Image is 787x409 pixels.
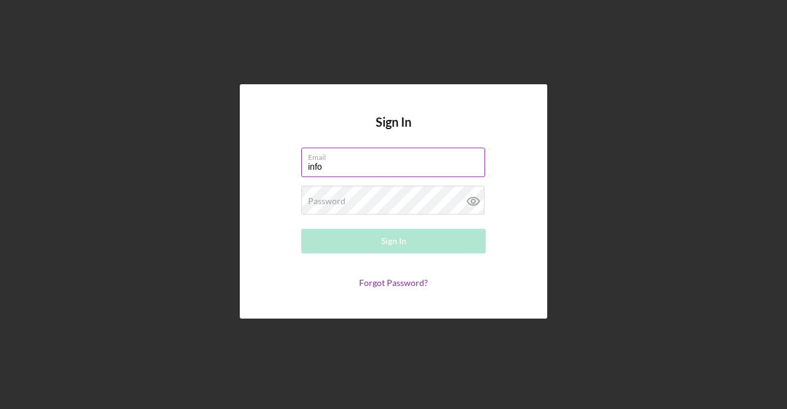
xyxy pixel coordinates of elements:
[381,229,406,253] div: Sign In
[359,277,428,288] a: Forgot Password?
[308,148,485,162] label: Email
[308,196,346,206] label: Password
[301,229,486,253] button: Sign In
[376,115,411,148] h4: Sign In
